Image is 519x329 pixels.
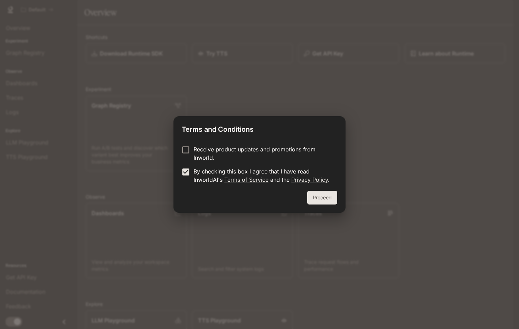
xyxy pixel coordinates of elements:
a: Terms of Service [224,176,268,183]
a: Privacy Policy [291,176,328,183]
p: Receive product updates and promotions from Inworld. [194,145,332,162]
p: By checking this box I agree that I have read InworldAI's and the . [194,167,332,184]
h2: Terms and Conditions [173,116,346,140]
button: Proceed [307,191,337,205]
